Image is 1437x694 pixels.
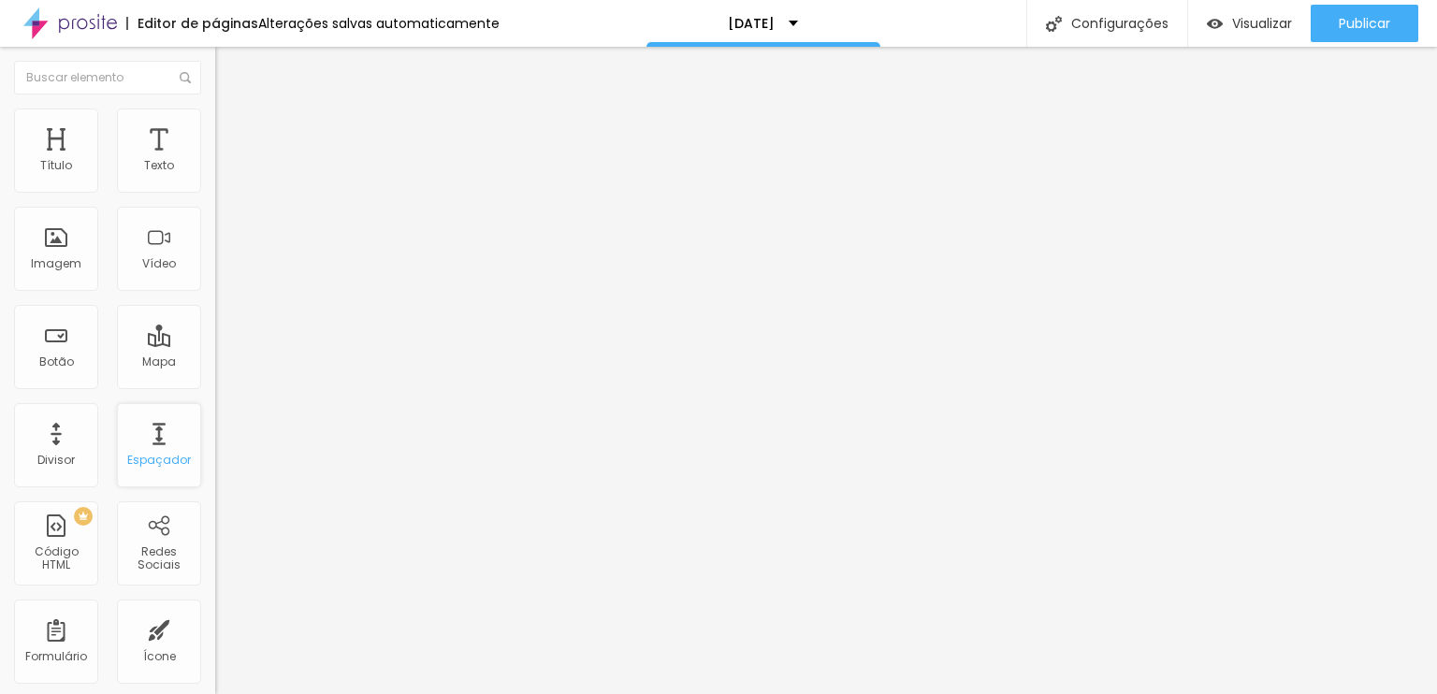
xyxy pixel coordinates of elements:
[40,159,72,172] div: Título
[126,17,258,30] div: Editor de páginas
[142,257,176,270] div: Vídeo
[1311,5,1418,42] button: Publicar
[14,61,201,94] input: Buscar elemento
[122,545,196,572] div: Redes Sociais
[39,355,74,369] div: Botão
[1188,5,1311,42] button: Visualizar
[258,17,500,30] div: Alterações salvas automaticamente
[215,47,1437,694] iframe: Editor
[25,650,87,663] div: Formulário
[143,650,176,663] div: Ícone
[180,72,191,83] img: Icone
[144,159,174,172] div: Texto
[142,355,176,369] div: Mapa
[37,454,75,467] div: Divisor
[1232,16,1292,31] span: Visualizar
[127,454,191,467] div: Espaçador
[728,17,775,30] p: [DATE]
[1046,16,1062,32] img: Icone
[1207,16,1223,32] img: view-1.svg
[31,257,81,270] div: Imagem
[1339,16,1390,31] span: Publicar
[19,545,93,572] div: Código HTML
